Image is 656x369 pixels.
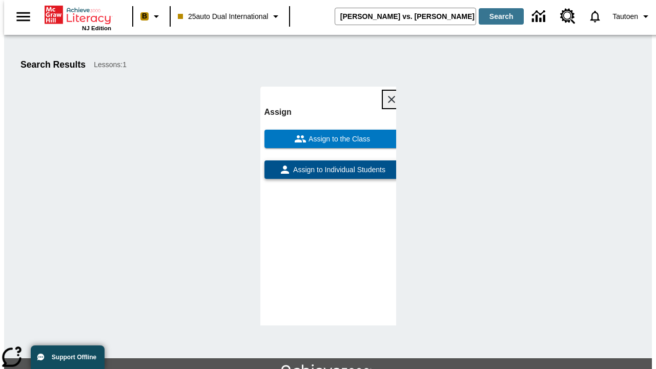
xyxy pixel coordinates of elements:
span: Assign to Individual Students [291,165,385,175]
button: Boost Class color is peach. Change class color [136,7,167,26]
span: Support Offline [52,354,96,361]
span: B [142,10,147,23]
span: Lessons : 1 [94,59,127,70]
button: Assign to Individual Students [264,160,400,179]
span: NJ Edition [82,25,111,31]
button: Class: 25auto Dual International, Select your class [174,7,286,26]
a: Home [45,5,111,25]
span: 25auto Dual International [178,11,268,22]
button: Search [479,8,524,25]
button: Assign to the Class [264,130,400,148]
div: lesson details [260,87,396,325]
a: Resource Center, Will open in new tab [554,3,582,30]
h1: Search Results [20,59,86,70]
a: Notifications [582,3,608,30]
button: Support Offline [31,345,105,369]
input: search field [335,8,476,25]
span: Assign to the Class [306,134,370,145]
h6: Assign [264,105,400,119]
a: Data Center [526,3,554,31]
button: Profile/Settings [608,7,656,26]
button: Open side menu [8,2,38,32]
button: Close [383,91,400,108]
span: Tautoen [612,11,638,22]
div: Home [45,4,111,31]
